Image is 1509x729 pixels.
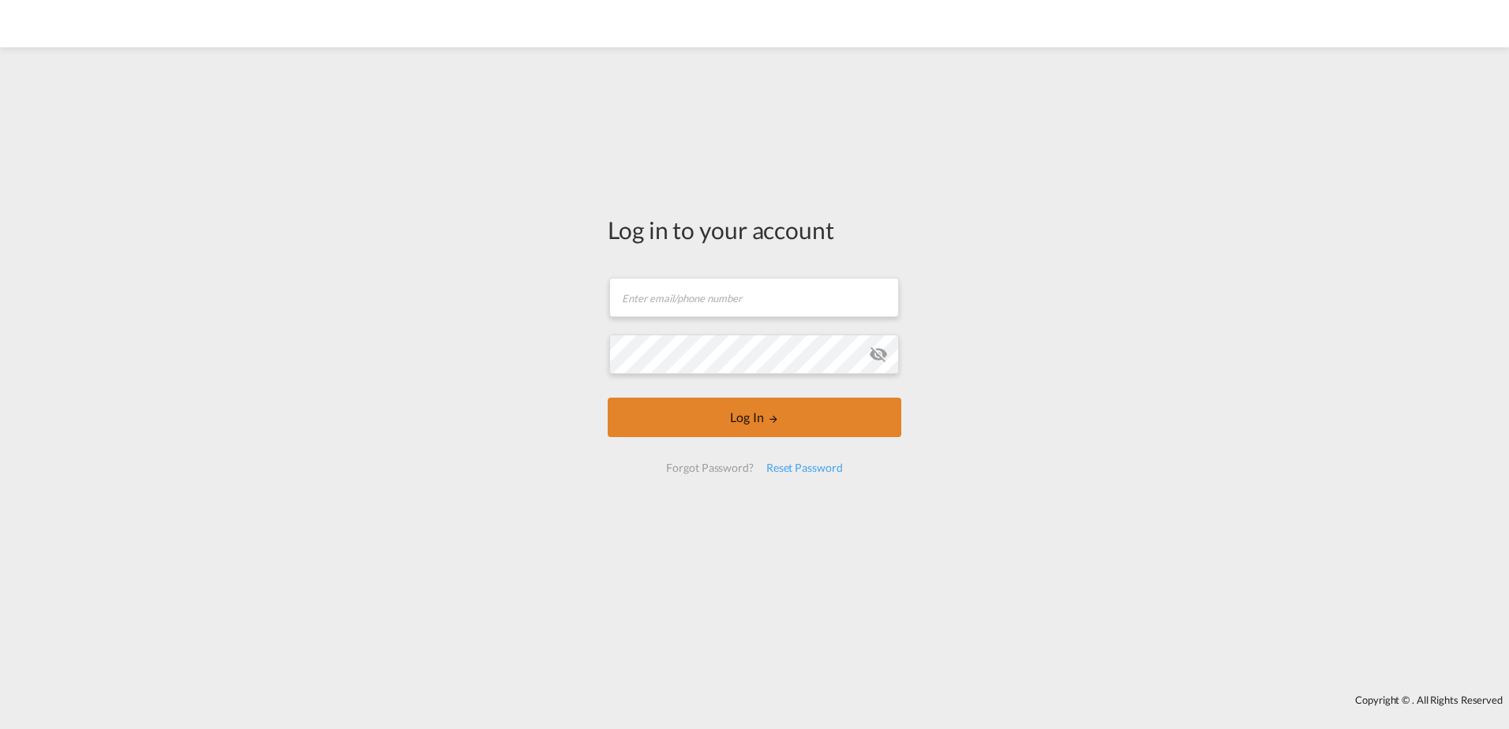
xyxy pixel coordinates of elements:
div: Log in to your account [608,213,901,246]
div: Reset Password [760,454,849,482]
button: LOGIN [608,398,901,437]
input: Enter email/phone number [609,278,899,317]
md-icon: icon-eye-off [869,345,888,364]
div: Forgot Password? [660,454,759,482]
